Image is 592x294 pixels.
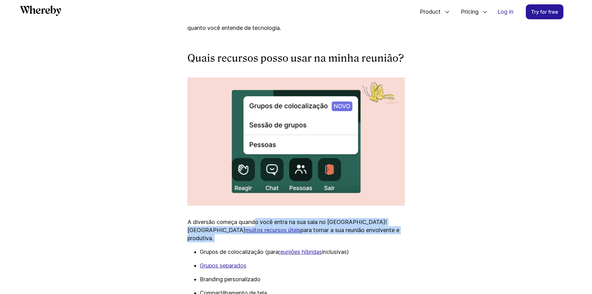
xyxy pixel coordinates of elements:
[246,227,301,233] a: muitos recursos úteis
[414,2,442,22] span: Product
[200,275,405,283] p: Branding personalizado
[200,248,405,256] p: Grupos de colocalização (para inclusivas)
[187,218,405,242] p: A diversão começa quando você entra na sua sala no [GEOGRAPHIC_DATA]! [GEOGRAPHIC_DATA] para torn...
[200,262,246,269] a: Grupos separados
[187,52,405,65] h3: Quais recursos posso usar na minha reunião?
[278,249,322,255] a: reuniões híbridas
[20,5,61,16] svg: Whereby
[526,4,563,19] a: Try for free
[455,2,480,22] span: Pricing
[20,5,61,18] a: Whereby
[493,5,518,19] a: Log in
